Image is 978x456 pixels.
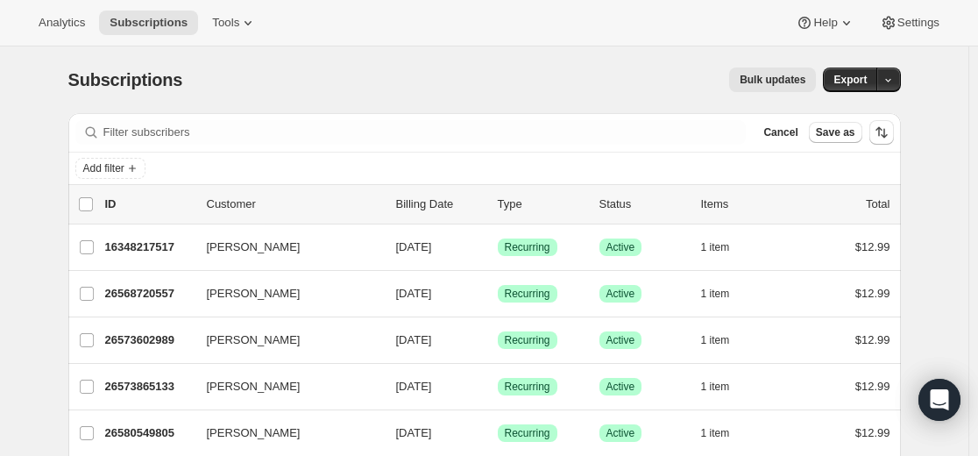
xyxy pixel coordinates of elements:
[505,426,550,440] span: Recurring
[105,281,890,306] div: 26568720557[PERSON_NAME][DATE]SuccessRecurringSuccessActive1 item$12.99
[855,240,890,253] span: $12.99
[701,374,749,399] button: 1 item
[196,280,372,308] button: [PERSON_NAME]
[105,239,193,256] p: 16348217517
[701,421,749,445] button: 1 item
[869,120,894,145] button: Sort the results
[606,287,635,301] span: Active
[207,285,301,303] span: [PERSON_NAME]
[83,161,124,175] span: Add filter
[606,333,635,347] span: Active
[701,426,730,440] span: 1 item
[701,287,730,301] span: 1 item
[110,16,188,30] span: Subscriptions
[498,196,585,213] div: Type
[105,235,890,260] div: 16348217517[PERSON_NAME][DATE]SuccessRecurringSuccessActive1 item$12.99
[785,11,865,35] button: Help
[505,240,550,254] span: Recurring
[809,122,862,143] button: Save as
[606,380,635,394] span: Active
[396,380,432,393] span: [DATE]
[207,239,301,256] span: [PERSON_NAME]
[855,426,890,439] span: $12.99
[855,333,890,346] span: $12.99
[105,421,890,445] div: 26580549805[PERSON_NAME][DATE]SuccessRecurringSuccessActive1 item$12.99
[740,73,805,87] span: Bulk updates
[505,380,550,394] span: Recurring
[729,68,816,92] button: Bulk updates
[105,328,890,353] div: 26573602989[PERSON_NAME][DATE]SuccessRecurringSuccessActive1 item$12.99
[813,16,837,30] span: Help
[103,120,747,145] input: Filter subscribers
[918,379,960,421] div: Open Intercom Messenger
[855,287,890,300] span: $12.99
[756,122,804,143] button: Cancel
[105,374,890,399] div: 26573865133[PERSON_NAME][DATE]SuccessRecurringSuccessActive1 item$12.99
[869,11,950,35] button: Settings
[105,378,193,395] p: 26573865133
[701,380,730,394] span: 1 item
[99,11,198,35] button: Subscriptions
[105,196,890,213] div: IDCustomerBilling DateTypeStatusItemsTotal
[28,11,96,35] button: Analytics
[897,16,939,30] span: Settings
[606,240,635,254] span: Active
[105,424,193,442] p: 26580549805
[75,158,145,179] button: Add filter
[196,373,372,401] button: [PERSON_NAME]
[212,16,239,30] span: Tools
[505,333,550,347] span: Recurring
[105,331,193,349] p: 26573602989
[505,287,550,301] span: Recurring
[396,333,432,346] span: [DATE]
[39,16,85,30] span: Analytics
[202,11,267,35] button: Tools
[701,328,749,353] button: 1 item
[196,233,372,261] button: [PERSON_NAME]
[701,196,789,213] div: Items
[396,240,432,253] span: [DATE]
[396,196,484,213] p: Billing Date
[396,426,432,439] span: [DATE]
[396,287,432,300] span: [DATE]
[701,333,730,347] span: 1 item
[599,196,687,213] p: Status
[701,281,749,306] button: 1 item
[105,285,193,303] p: 26568720557
[207,378,301,395] span: [PERSON_NAME]
[701,240,730,254] span: 1 item
[207,196,382,213] p: Customer
[196,419,372,447] button: [PERSON_NAME]
[866,196,889,213] p: Total
[606,426,635,440] span: Active
[105,196,193,213] p: ID
[701,235,749,260] button: 1 item
[68,70,183,89] span: Subscriptions
[196,326,372,354] button: [PERSON_NAME]
[816,125,855,139] span: Save as
[763,125,797,139] span: Cancel
[207,424,301,442] span: [PERSON_NAME]
[823,68,877,92] button: Export
[855,380,890,393] span: $12.99
[833,73,867,87] span: Export
[207,331,301,349] span: [PERSON_NAME]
